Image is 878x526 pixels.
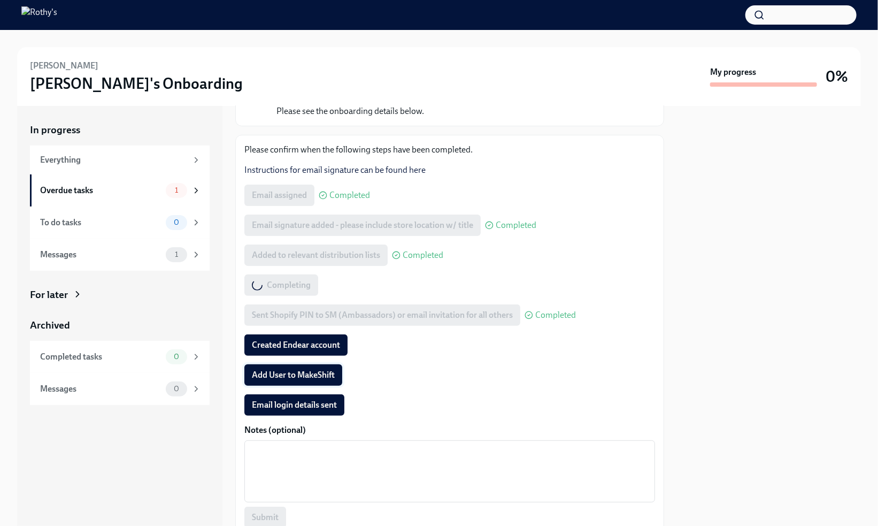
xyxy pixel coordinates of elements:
span: Add User to MakeShift [252,370,335,380]
div: Completed tasks [40,351,161,363]
div: To do tasks [40,217,161,228]
div: Overdue tasks [40,185,161,196]
span: Completed [535,311,576,319]
span: 0 [167,353,186,361]
p: Please confirm when the following steps have been completed. [244,144,655,156]
a: Messages1 [30,239,210,271]
h3: 0% [826,67,848,86]
div: Messages [40,249,161,261]
a: To do tasks0 [30,207,210,239]
span: 0 [167,385,186,393]
a: For later [30,288,210,302]
a: In progress [30,123,210,137]
div: For later [30,288,68,302]
img: Rothy's [21,6,57,24]
span: Email login details sent [252,400,337,410]
span: 1 [168,186,184,194]
span: Completed [403,251,443,260]
a: Archived [30,318,210,332]
button: Email login details sent [244,394,344,416]
span: 1 [168,250,184,258]
div: Messages [40,383,161,395]
span: 0 [167,218,186,226]
div: Everything [40,154,187,166]
button: Add User to MakeShift [244,364,342,386]
span: Completed [329,191,370,200]
p: Please see the onboarding details below. [276,105,424,117]
label: Notes (optional) [244,424,655,436]
a: Everything [30,146,210,174]
h3: [PERSON_NAME]'s Onboarding [30,74,243,93]
button: Created Endear account [244,334,348,356]
a: Instructions for email signature can be found here [244,165,426,175]
a: Messages0 [30,373,210,405]
span: Created Endear account [252,340,340,350]
span: Completed [496,221,536,230]
a: Overdue tasks1 [30,174,210,207]
strong: My progress [710,66,756,78]
a: Completed tasks0 [30,341,210,373]
h6: [PERSON_NAME] [30,60,98,72]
